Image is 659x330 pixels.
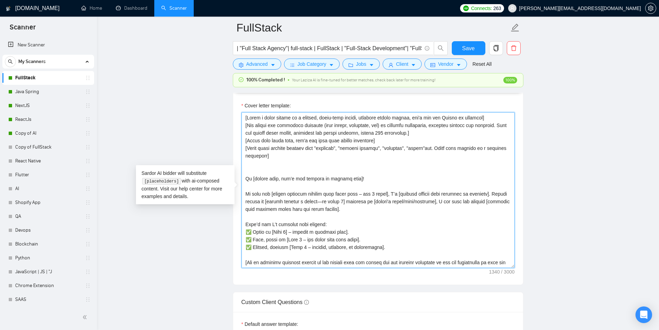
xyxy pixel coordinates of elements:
span: My Scanners [18,55,46,69]
span: holder [85,89,91,95]
button: search [5,56,16,67]
span: holder [85,186,91,191]
span: delete [507,45,520,51]
span: holder [85,158,91,164]
span: holder [85,297,91,302]
span: caret-down [411,62,416,68]
a: NextJS [15,99,81,113]
a: Copy of AI [15,126,81,140]
span: holder [85,144,91,150]
span: holder [85,200,91,205]
span: holder [85,255,91,261]
a: React Native [15,154,81,168]
a: dashboardDashboard [116,5,147,11]
span: holder [85,214,91,219]
span: caret-down [271,62,275,68]
span: holder [85,103,91,108]
div: Open Intercom Messenger [635,306,652,323]
span: holder [85,172,91,178]
span: 100% Completed ! [246,76,285,84]
a: Chrome Extension [15,279,81,293]
span: setting [239,62,244,68]
input: Scanner name... [237,19,509,36]
span: Connects: [471,5,492,12]
span: caret-down [369,62,374,68]
a: Shopify App [15,196,81,209]
button: search [434,41,448,55]
span: holder [85,241,91,247]
a: homeHome [81,5,102,11]
a: Python [15,251,81,265]
span: caret-down [329,62,334,68]
span: Advanced [246,60,268,68]
button: Save [452,41,485,55]
span: info-circle [304,300,309,305]
span: holder [85,131,91,136]
span: idcard [430,62,435,68]
code: [placeholders] [142,178,181,185]
span: double-left [82,314,89,321]
button: delete [507,41,521,55]
button: copy [489,41,503,55]
a: JavaScript | JS | "J [15,265,81,279]
span: holder [85,269,91,275]
span: edit [511,23,520,32]
span: search [434,45,447,51]
span: Your Laziza AI is fine-tuned for better matches, check back later for more training! [292,78,436,82]
a: Reset All [473,60,492,68]
span: Save [462,44,475,53]
img: upwork-logo.png [463,6,469,11]
span: Scanner [4,22,41,37]
span: holder [85,283,91,288]
a: Blockchain [15,237,81,251]
button: settingAdvancedcaret-down [233,59,281,70]
a: ReactJs [15,113,81,126]
span: info-circle [425,46,429,51]
span: caret-down [456,62,461,68]
a: FullStack [15,71,81,85]
img: logo [6,3,11,14]
button: userClientcaret-down [383,59,422,70]
a: searchScanner [161,5,187,11]
a: Flutter [15,168,81,182]
span: Custom Client Questions [241,299,309,305]
a: New Scanner [8,38,89,52]
button: barsJob Categorycaret-down [284,59,340,70]
span: holder [85,228,91,233]
span: 263 [493,5,501,12]
a: SAAS [15,293,81,306]
span: user [388,62,393,68]
label: Cover letter template: [241,102,291,109]
div: Sardor AI bidder will substitute with ai-composed content. Visit our for more examples and details. [136,165,235,204]
span: folder [348,62,353,68]
span: holder [85,75,91,81]
span: 100% [503,77,517,83]
span: copy [489,45,503,51]
button: folderJobscaret-down [342,59,380,70]
span: holder [85,117,91,122]
a: QA [15,209,81,223]
li: New Scanner [2,38,94,52]
span: Vendor [438,60,453,68]
a: AI [15,182,81,196]
span: bars [290,62,295,68]
a: Copy of FullStack [15,140,81,154]
input: Search Freelance Jobs... [237,44,422,53]
span: Jobs [356,60,366,68]
a: Java Spring [15,85,81,99]
label: Default answer template: [241,320,298,328]
button: setting [645,3,656,14]
textarea: Cover letter template: [241,112,515,268]
a: help center [179,186,203,191]
a: Devops [15,223,81,237]
span: check-circle [239,77,244,82]
span: user [510,6,515,11]
a: setting [645,6,656,11]
span: Job Category [298,60,326,68]
span: search [5,59,16,64]
button: idcardVendorcaret-down [424,59,467,70]
span: Client [396,60,409,68]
